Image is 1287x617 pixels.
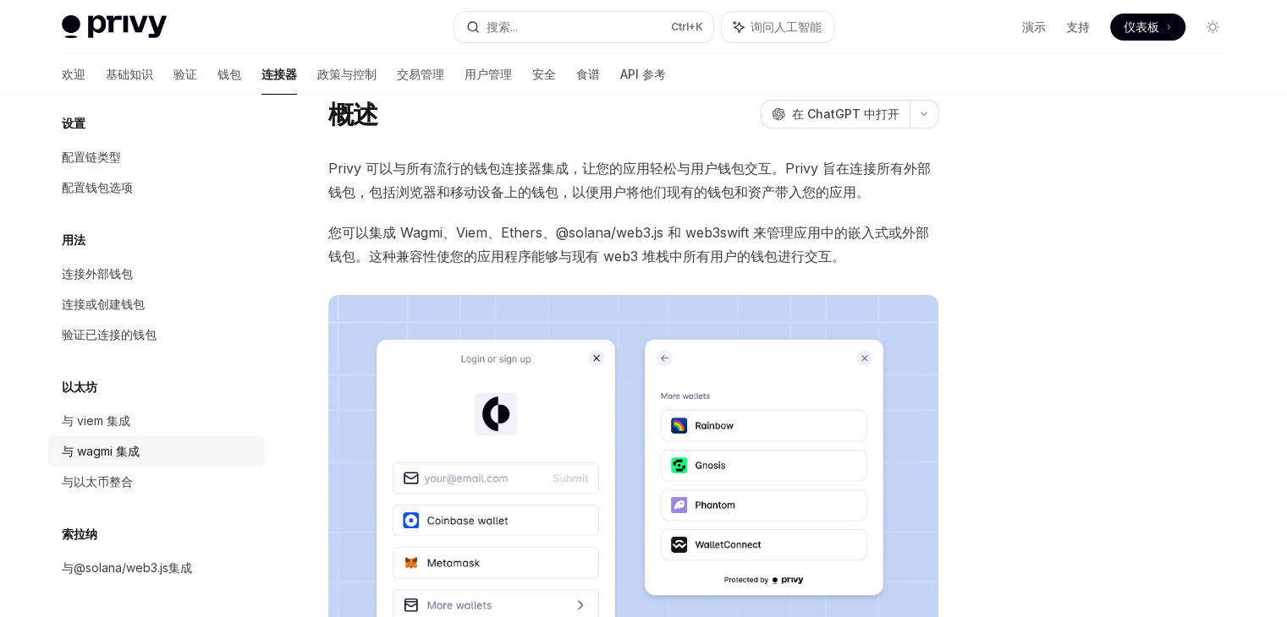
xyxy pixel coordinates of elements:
[620,67,666,81] font: API 参考
[62,413,130,428] font: 与 viem 集成
[62,150,121,164] font: 配置链类型
[761,100,910,128] button: 在 ChatGPT 中打开
[722,12,833,42] button: 询问人工智能
[689,20,703,33] font: +K
[792,106,899,121] font: 在 ChatGPT 中打开
[328,224,929,265] font: 您可以集成 Wagmi、Viem、Ethers、@solana/web3.js 和 web3swift 来管理应用中的嵌入式或外部钱包。这种兼容性使您的应用程序能够与现有 web3 堆栈中所有用...
[217,54,241,95] a: 钱包
[328,99,378,129] font: 概述
[62,232,85,247] font: 用法
[671,20,689,33] font: Ctrl
[317,54,377,95] a: 政策与控制
[1199,14,1226,41] button: 切换暗模式
[62,474,133,489] font: 与以太币整合
[1066,19,1090,34] font: 支持
[454,12,713,42] button: 搜索...Ctrl+K
[751,19,822,34] font: 询问人工智能
[62,560,192,575] font: 与@solana/web3.js集成
[62,379,97,394] font: 以太坊
[62,116,85,130] font: 设置
[1022,19,1046,35] a: 演示
[48,319,265,350] a: 验证已连接的钱包
[48,553,265,583] a: 与@solana/web3.js集成
[62,297,145,311] font: 连接或创建钱包
[48,259,265,289] a: 连接外部钱包
[576,54,600,95] a: 食谱
[48,436,265,467] a: 与 wagmi 集成
[1022,19,1046,34] font: 演示
[1110,14,1185,41] a: 仪表板
[1124,19,1159,34] font: 仪表板
[465,67,512,81] font: 用户管理
[48,289,265,319] a: 连接或创建钱包
[62,67,85,81] font: 欢迎
[173,54,197,95] a: 验证
[532,54,556,95] a: 安全
[106,67,153,81] font: 基础知识
[620,54,666,95] a: API 参考
[173,67,197,81] font: 验证
[487,19,518,34] font: 搜索...
[397,67,444,81] font: 交易管理
[62,15,167,39] img: 灯光标志
[397,54,444,95] a: 交易管理
[1066,19,1090,35] a: 支持
[217,67,241,81] font: 钱包
[317,67,377,81] font: 政策与控制
[62,327,157,341] font: 验证已连接的钱包
[62,444,140,458] font: 与 wagmi 集成
[62,180,133,194] font: 配置钱包选项
[62,266,133,281] font: 连接外部钱包
[48,406,265,436] a: 与 viem 集成
[62,527,97,541] font: 索拉纳
[48,142,265,172] a: 配置链类型
[328,160,931,200] font: Privy 可以与所有流行的钱包连接器集成，让您的应用轻松与用户钱包交互。Privy 旨在连接所有外部钱包，包括浏览器和移动设备上的钱包，以便用户将他们现有的钱包和资产带入您的应用。
[576,67,600,81] font: 食谱
[106,54,153,95] a: 基础知识
[48,467,265,497] a: 与以太币整合
[48,172,265,203] a: 配置钱包选项
[532,67,556,81] font: 安全
[261,54,297,95] a: 连接器
[465,54,512,95] a: 用户管理
[62,54,85,95] a: 欢迎
[261,67,297,81] font: 连接器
